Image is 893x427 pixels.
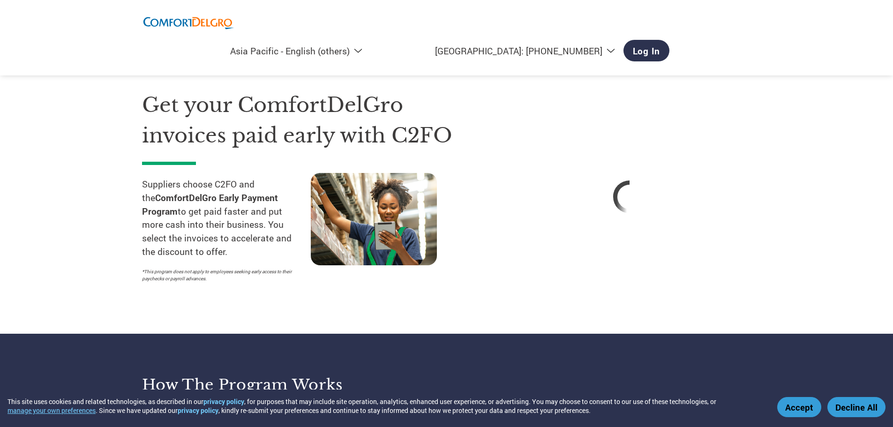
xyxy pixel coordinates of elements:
button: Decline All [827,397,885,417]
h1: Get your ComfortDelGro invoices paid early with C2FO [142,90,480,150]
h3: How the program works [142,375,435,394]
button: Accept [777,397,821,417]
p: *This program does not apply to employees seeking early access to their paychecks or payroll adva... [142,268,301,282]
img: supply chain worker [311,173,437,265]
button: manage your own preferences [8,406,96,415]
a: privacy policy [178,406,218,415]
div: This site uses cookies and related technologies, as described in our , for purposes that may incl... [8,397,764,415]
img: ComfortDelGro [142,9,236,35]
p: Suppliers choose C2FO and the to get paid faster and put more cash into their business. You selec... [142,178,311,259]
strong: ComfortDelGro Early Payment Program [142,192,278,217]
a: privacy policy [203,397,244,406]
a: Log In [623,40,670,61]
